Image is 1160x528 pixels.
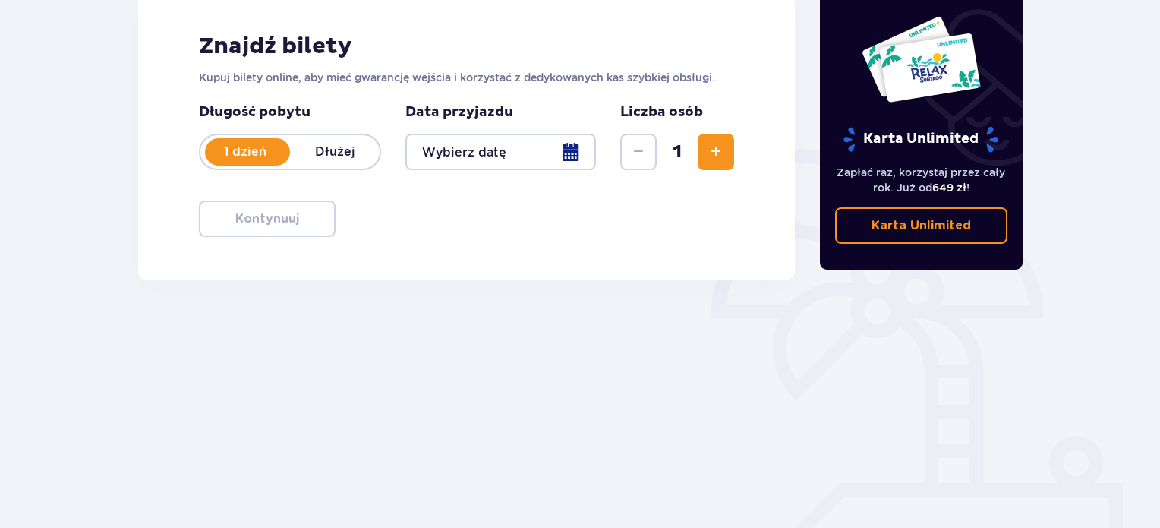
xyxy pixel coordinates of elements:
h2: Znajdź bilety [199,32,734,61]
button: Kontynuuj [199,201,336,237]
img: Dwie karty całoroczne do Suntago z napisem 'UNLIMITED RELAX', na białym tle z tropikalnymi liśćmi... [861,15,982,103]
span: 649 zł [932,182,966,194]
p: Kupuj bilety online, aby mieć gwarancję wejścia i korzystać z dedykowanych kas szybkiej obsługi. [199,70,734,85]
button: Zwiększ [698,134,734,170]
a: Karta Unlimited [835,207,1008,244]
p: Karta Unlimited [872,217,971,234]
p: Data przyjazdu [405,103,513,122]
span: 1 [660,141,695,163]
p: Dłużej [290,144,380,160]
p: Długość pobytu [199,103,381,122]
p: Liczba osób [620,103,703,122]
p: Zapłać raz, korzystaj przez cały rok. Już od ! [835,165,1008,195]
p: Karta Unlimited [842,126,1000,153]
button: Zmniejsz [620,134,657,170]
p: 1 dzień [200,144,290,160]
p: Kontynuuj [235,210,299,227]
